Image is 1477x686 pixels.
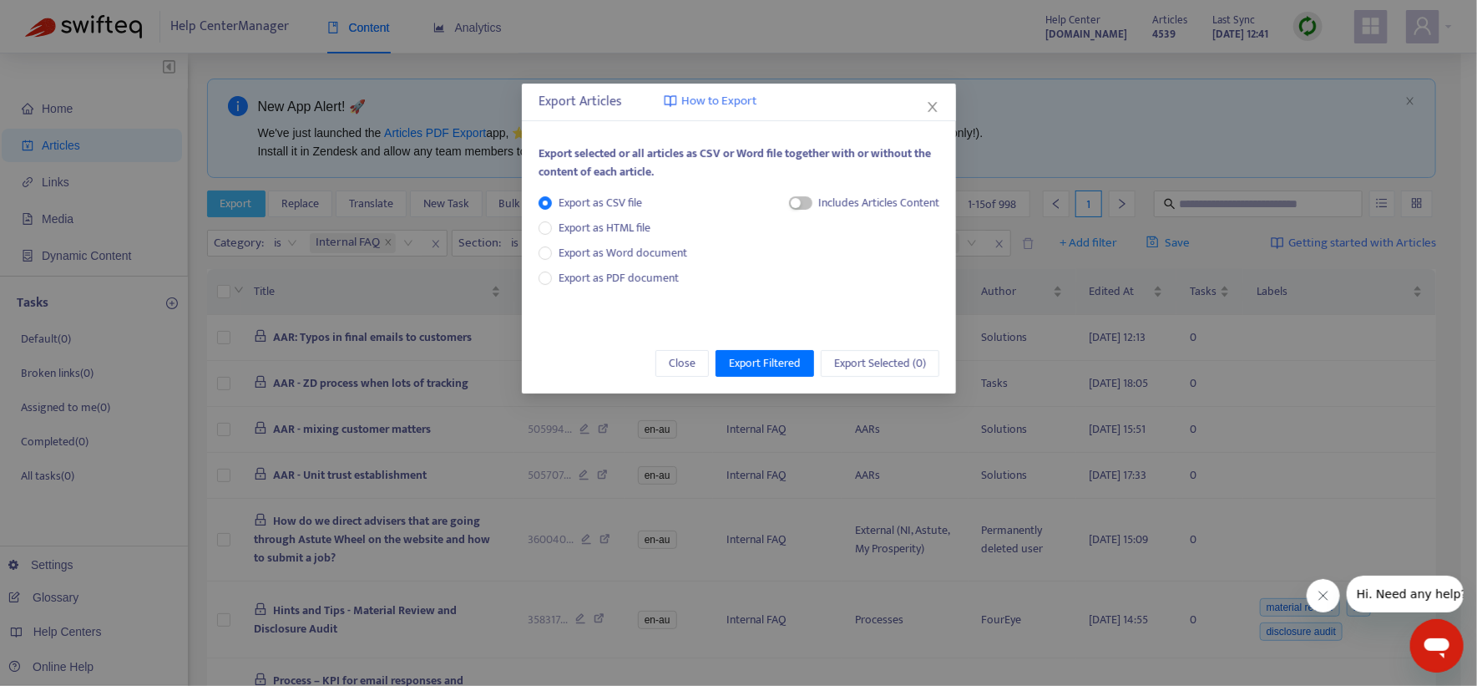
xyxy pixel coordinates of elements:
button: Close [655,350,709,377]
iframe: Close message [1307,579,1340,612]
span: Export as PDF document [559,268,679,287]
div: Export Articles [539,92,939,112]
a: How to Export [664,92,756,111]
span: Export as Word document [552,244,694,262]
div: Includes Articles Content [818,194,939,212]
span: Hi. Need any help? [10,12,120,25]
img: image-link [664,94,677,108]
button: Export Filtered [716,350,814,377]
iframe: Message from company [1347,576,1464,612]
span: Export selected or all articles as CSV or Word file together with or without the content of each ... [539,144,931,181]
button: Export Selected (0) [821,350,939,377]
button: Close [923,98,942,116]
span: Close [669,354,696,373]
iframe: Button to launch messaging window [1410,619,1464,673]
span: How to Export [681,92,756,111]
span: Export Filtered [729,354,801,373]
span: Export as HTML file [552,219,657,237]
span: Export as CSV file [552,194,649,212]
span: close [926,100,939,114]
